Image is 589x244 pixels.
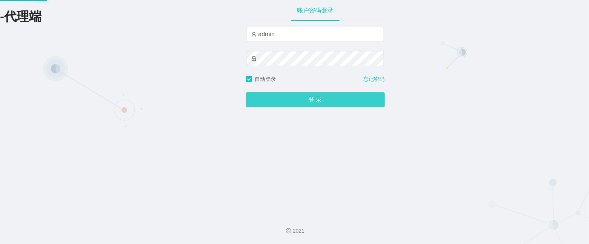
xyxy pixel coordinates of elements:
div: 2021 [6,227,583,235]
i: 图标: lock [251,56,257,61]
input: 请输入 [247,27,384,42]
i: 图标: user [251,32,257,37]
span: 自动登录 [252,76,279,82]
a: 忘记密码 [364,75,385,83]
i: 图标: copyright [286,228,291,233]
button: 登 录 [246,92,385,107]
